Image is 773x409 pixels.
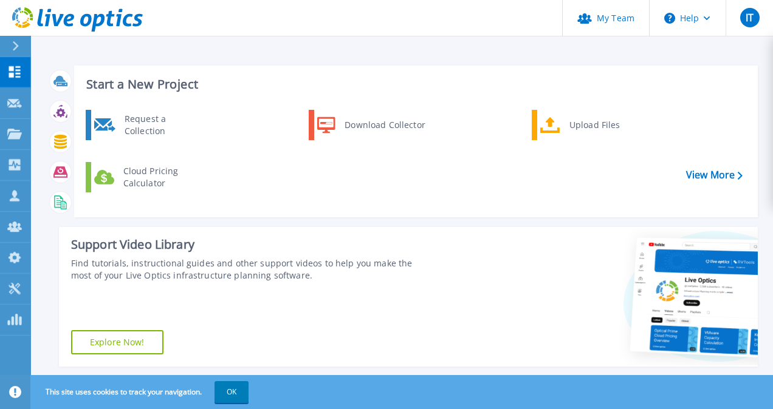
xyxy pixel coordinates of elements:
[563,113,653,137] div: Upload Files
[215,381,249,403] button: OK
[532,110,656,140] a: Upload Files
[71,257,435,282] div: Find tutorials, instructional guides and other support videos to help you make the most of your L...
[33,381,249,403] span: This site uses cookies to track your navigation.
[86,78,742,91] h3: Start a New Project
[686,169,743,181] a: View More
[117,165,207,189] div: Cloud Pricing Calculator
[86,110,210,140] a: Request a Collection
[746,13,754,22] span: IT
[338,113,430,137] div: Download Collector
[119,113,207,137] div: Request a Collection
[309,110,433,140] a: Download Collector
[86,162,210,192] a: Cloud Pricing Calculator
[71,237,435,252] div: Support Video Library
[71,330,163,354] a: Explore Now!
